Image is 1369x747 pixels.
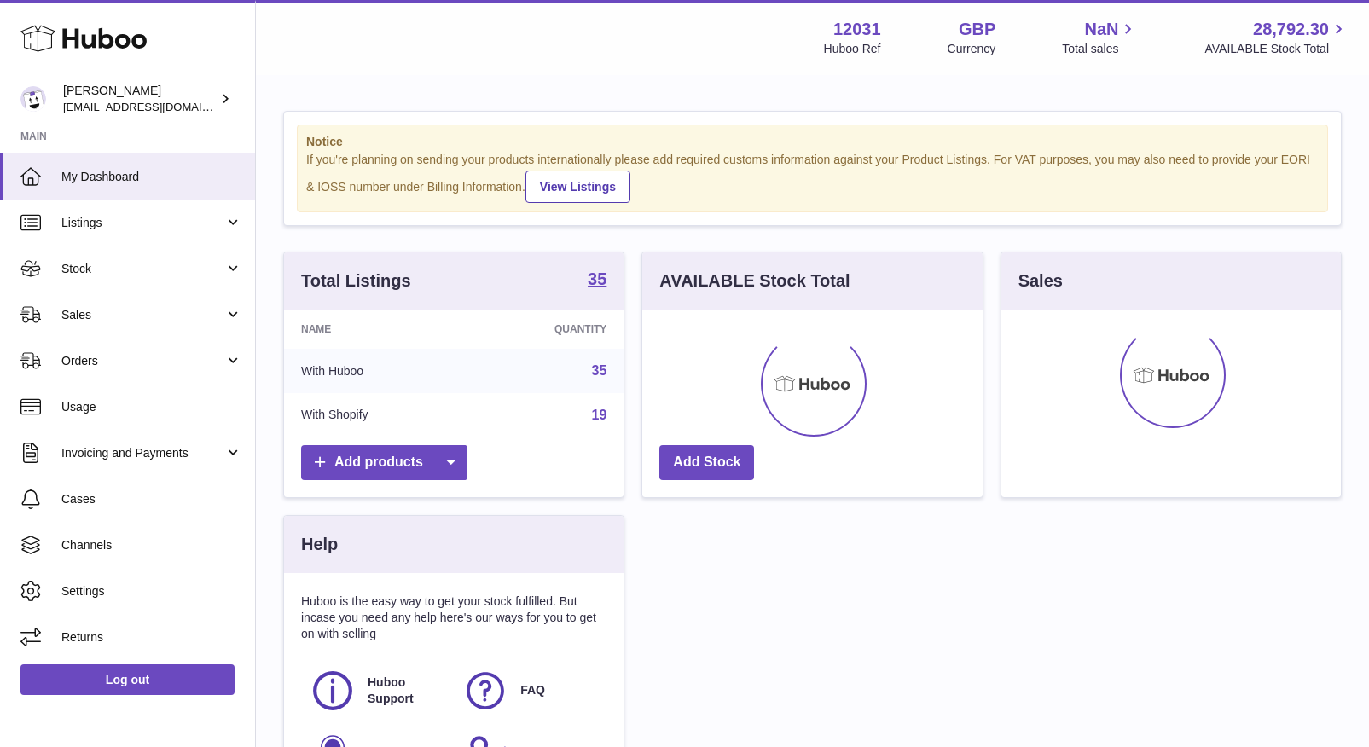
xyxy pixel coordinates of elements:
[61,353,224,369] span: Orders
[525,171,630,203] a: View Listings
[368,675,444,707] span: Huboo Support
[301,594,606,642] p: Huboo is the easy way to get your stock fulfilled. But incase you need any help here's our ways f...
[61,537,242,553] span: Channels
[61,399,242,415] span: Usage
[1062,18,1138,57] a: NaN Total sales
[306,134,1319,150] strong: Notice
[61,629,242,646] span: Returns
[659,269,850,292] h3: AVAILABLE Stock Total
[1253,18,1329,41] span: 28,792.30
[20,664,235,695] a: Log out
[588,270,606,287] strong: 35
[824,41,881,57] div: Huboo Ref
[948,41,996,57] div: Currency
[659,445,754,480] a: Add Stock
[520,682,545,698] span: FAQ
[592,363,607,378] a: 35
[61,583,242,599] span: Settings
[301,269,411,292] h3: Total Listings
[61,307,224,323] span: Sales
[284,310,467,349] th: Name
[61,445,224,461] span: Invoicing and Payments
[462,668,598,714] a: FAQ
[284,349,467,393] td: With Huboo
[1204,41,1349,57] span: AVAILABLE Stock Total
[301,445,467,480] a: Add products
[588,270,606,291] a: 35
[61,261,224,277] span: Stock
[467,310,624,349] th: Quantity
[1204,18,1349,57] a: 28,792.30 AVAILABLE Stock Total
[301,533,338,556] h3: Help
[284,393,467,437] td: With Shopify
[20,86,46,112] img: admin@makewellforyou.com
[61,169,242,185] span: My Dashboard
[61,215,224,231] span: Listings
[1062,41,1138,57] span: Total sales
[306,152,1319,203] div: If you're planning on sending your products internationally please add required customs informati...
[63,100,251,113] span: [EMAIL_ADDRESS][DOMAIN_NAME]
[959,18,995,41] strong: GBP
[592,408,607,422] a: 19
[1018,269,1063,292] h3: Sales
[310,668,445,714] a: Huboo Support
[1084,18,1118,41] span: NaN
[833,18,881,41] strong: 12031
[63,83,217,115] div: [PERSON_NAME]
[61,491,242,507] span: Cases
